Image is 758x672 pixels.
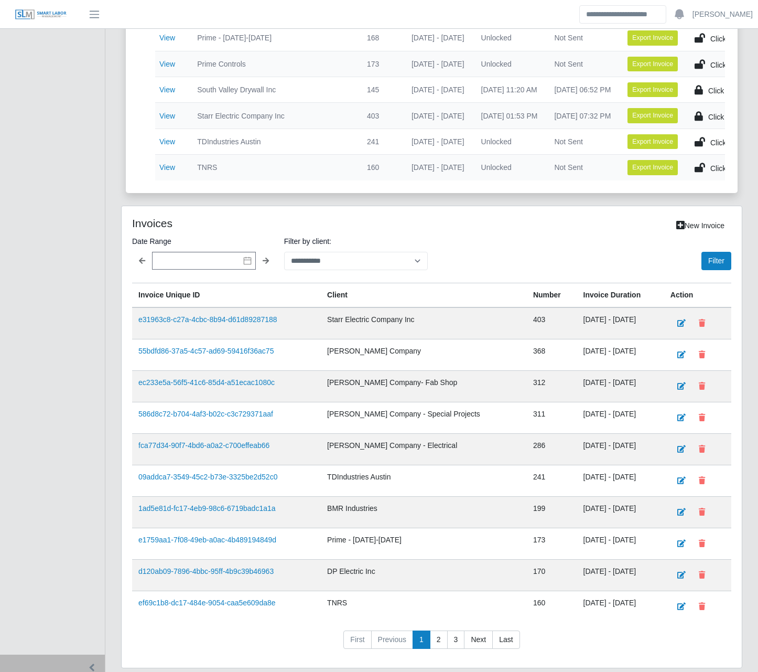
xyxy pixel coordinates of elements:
a: 586d8c72-b704-4af3-b02c-c3c729371aaf [138,410,273,418]
a: e31963c8-c27a-4cbc-8b94-d61d89287188 [138,315,277,324]
label: Filter by client: [284,235,428,248]
span: Click to Lock [710,35,752,43]
a: 3 [447,631,465,649]
td: Not Sent [546,155,619,180]
td: [DATE] - [DATE] [577,465,664,496]
td: 312 [527,370,577,402]
th: Number [527,283,577,307]
a: Next [464,631,493,649]
td: TDIndustries Austin [189,129,359,154]
td: Unlocked [473,155,546,180]
td: [PERSON_NAME] Company - Special Projects [321,402,527,433]
td: [DATE] 11:20 AM [473,77,546,103]
td: Prime Controls [189,51,359,77]
label: Date Range [132,235,276,248]
a: fca77d34-90f7-4bd6-a0a2-c700effeab66 [138,441,269,450]
a: Last [492,631,519,649]
td: 403 [527,307,577,339]
button: Export Invoice [627,82,678,97]
td: 368 [527,339,577,370]
a: ec233e5a-56f5-41c6-85d4-a51ecac1080c [138,378,275,387]
td: Prime - [DATE]-[DATE] [189,25,359,51]
span: Click to Lock [710,138,752,147]
a: 09addca7-3549-45c2-b73e-3325be2d52c0 [138,473,277,481]
td: Unlocked [473,51,546,77]
span: Click to Lock [710,61,752,69]
td: 199 [527,496,577,528]
td: 241 [359,129,403,154]
td: [DATE] 07:32 PM [546,103,619,129]
button: Export Invoice [627,30,678,45]
td: [DATE] 01:53 PM [473,103,546,129]
a: View [159,163,175,172]
td: [PERSON_NAME] Company [321,339,527,370]
td: TNRS [189,155,359,180]
a: 1ad5e81d-fc17-4eb9-98c6-6719badc1a1a [138,504,276,513]
td: [DATE] - [DATE] [577,339,664,370]
td: Unlocked [473,129,546,154]
td: DP Electric Inc [321,559,527,591]
td: [DATE] - [DATE] [403,103,473,129]
a: ef69c1b8-dc17-484e-9054-caa5e609da8e [138,599,276,607]
td: [DATE] - [DATE] [403,155,473,180]
td: [DATE] - [DATE] [577,591,664,622]
td: [DATE] - [DATE] [403,129,473,154]
span: Click to Unlock [708,87,757,95]
a: d120ab09-7896-4bbc-95ff-4b9c39b46963 [138,567,274,575]
a: View [159,86,175,94]
td: [PERSON_NAME] Company- Fab Shop [321,370,527,402]
a: View [159,137,175,146]
td: [DATE] - [DATE] [577,370,664,402]
button: Filter [701,252,731,270]
td: 160 [527,591,577,622]
td: [DATE] - [DATE] [577,559,664,591]
h4: Invoices [132,217,373,230]
td: TNRS [321,591,527,622]
td: [DATE] - [DATE] [577,433,664,465]
td: 170 [527,559,577,591]
a: New Invoice [669,217,731,235]
td: Not Sent [546,51,619,77]
input: Search [579,5,666,24]
td: Not Sent [546,129,619,154]
td: 168 [359,25,403,51]
th: Client [321,283,527,307]
td: 403 [359,103,403,129]
th: Invoice Duration [577,283,664,307]
td: [DATE] - [DATE] [577,307,664,339]
span: Click to Lock [710,164,752,173]
th: Action [664,283,731,307]
td: Not Sent [546,25,619,51]
td: Prime - [DATE]-[DATE] [321,528,527,559]
td: [PERSON_NAME] Company - Electrical [321,433,527,465]
td: [DATE] - [DATE] [577,528,664,559]
td: [DATE] 06:52 PM [546,77,619,103]
span: Click to Unlock [708,113,757,121]
a: 1 [413,631,430,649]
td: 173 [359,51,403,77]
td: [DATE] - [DATE] [577,496,664,528]
td: 311 [527,402,577,433]
td: [DATE] - [DATE] [403,77,473,103]
td: 160 [359,155,403,180]
a: View [159,34,175,42]
button: Export Invoice [627,160,678,175]
img: SLM Logo [15,9,67,20]
td: Unlocked [473,25,546,51]
td: Starr Electric Company Inc [321,307,527,339]
td: [DATE] - [DATE] [403,51,473,77]
td: 173 [527,528,577,559]
td: 286 [527,433,577,465]
td: [DATE] - [DATE] [403,25,473,51]
button: Export Invoice [627,134,678,149]
th: Invoice Unique ID [132,283,321,307]
td: TDIndustries Austin [321,465,527,496]
td: BMR Industries [321,496,527,528]
nav: pagination [132,631,731,658]
td: South Valley Drywall Inc [189,77,359,103]
td: 145 [359,77,403,103]
td: Starr Electric Company Inc [189,103,359,129]
td: [DATE] - [DATE] [577,402,664,433]
button: Export Invoice [627,57,678,71]
a: View [159,112,175,120]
